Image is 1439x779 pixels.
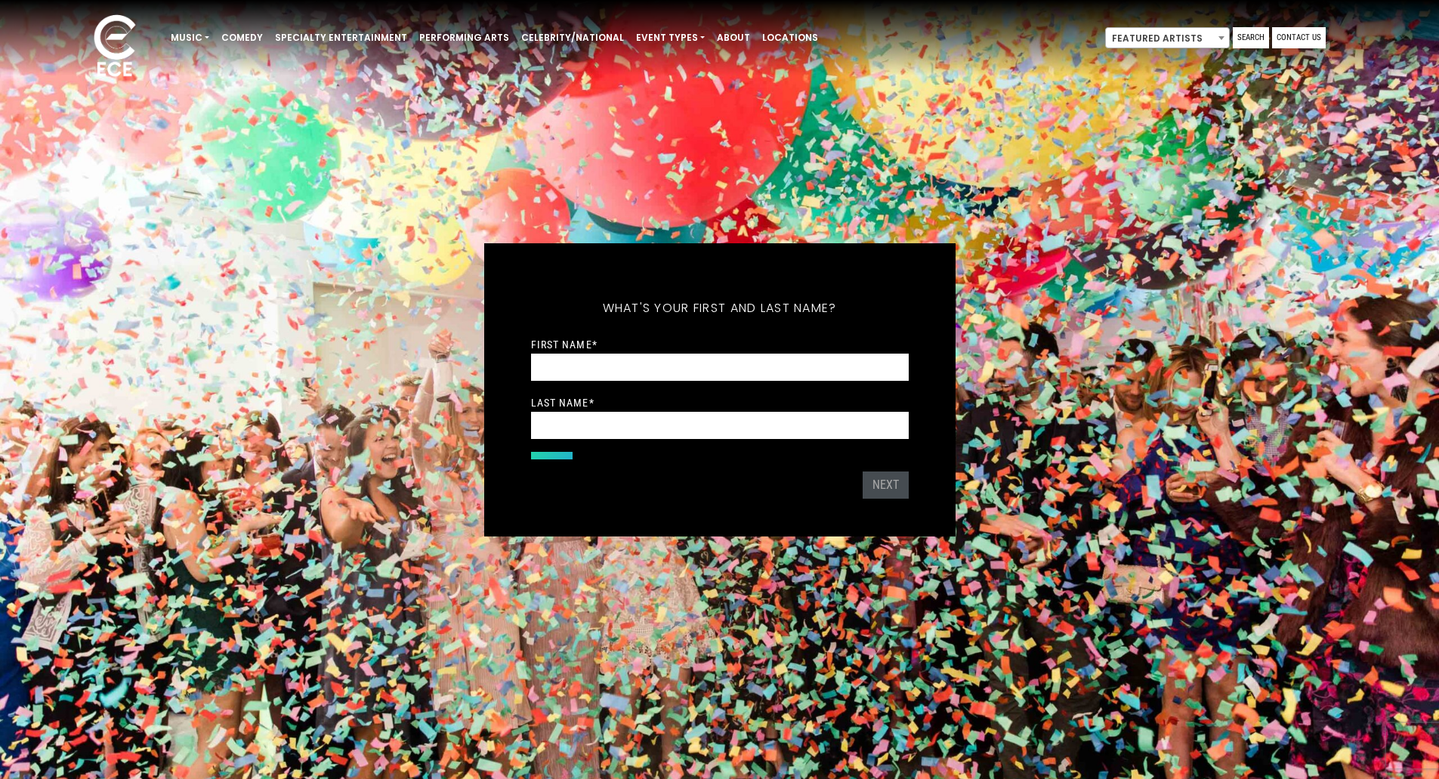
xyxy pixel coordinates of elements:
a: Celebrity/National [515,25,630,51]
img: ece_new_logo_whitev2-1.png [77,11,153,84]
span: Featured Artists [1106,28,1229,49]
a: Search [1233,27,1269,48]
a: Locations [756,25,824,51]
a: Music [165,25,215,51]
h5: What's your first and last name? [531,281,909,335]
a: Event Types [630,25,711,51]
a: About [711,25,756,51]
a: Specialty Entertainment [269,25,413,51]
span: Featured Artists [1105,27,1230,48]
a: Comedy [215,25,269,51]
a: Contact Us [1272,27,1326,48]
label: First Name [531,338,598,351]
label: Last Name [531,396,594,410]
a: Performing Arts [413,25,515,51]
